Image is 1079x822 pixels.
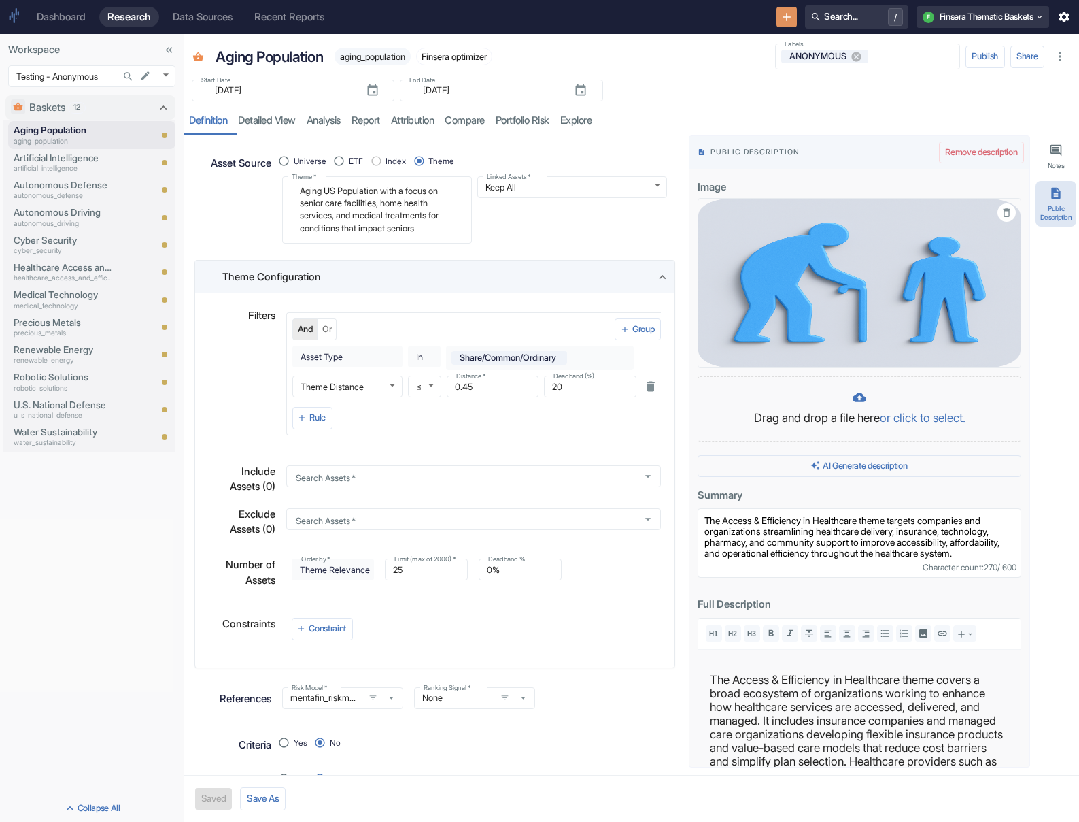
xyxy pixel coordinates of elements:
[965,46,1005,67] button: Publish
[417,52,492,62] span: Finsera optimizer
[487,172,531,182] label: Linked Assets
[14,233,113,247] p: Cyber Security
[292,346,403,367] div: Asset Type
[14,410,113,421] p: u_s_national_defense
[107,11,151,23] div: Research
[14,328,113,339] p: precious_metals
[14,398,113,421] a: U.S. National Defenseu_s_national_defense
[211,156,271,171] p: Asset Source
[698,198,1021,368] img: asset
[246,7,332,27] a: Recent Reports
[1010,46,1044,67] button: Share
[292,407,332,429] button: Rule
[240,787,286,810] button: Save As
[14,205,113,219] p: Autonomous Driving
[698,455,1021,477] button: AI Generate description
[14,370,113,393] a: Robotic Solutionsrobotic_solutions
[346,107,386,135] a: report
[330,772,341,785] span: No
[282,769,352,788] div: position
[209,557,275,588] p: Number of Assets
[29,7,94,27] a: Dashboard
[14,136,113,147] p: aging_population
[785,39,804,49] label: Labels
[209,507,275,538] p: Exclude Assets (0)
[14,233,113,257] a: Cyber Securitycyber_security
[776,7,798,28] button: New Resource
[282,687,403,709] span: mentafin_riskmodel_us_fs_v0.2c (finsera_mentafin_riskmodel_us_fs_v0_2c)
[301,107,346,135] a: analysis
[14,370,113,384] p: Robotic Solutions
[14,273,113,284] p: healthcare_access_and_efficiency
[8,42,175,57] p: Workspace
[203,773,271,804] p: Max Number of Assets
[939,142,1024,163] button: Remove description
[292,182,462,238] textarea: Aging US Population with a focus on senior care facilities, home health services, and medical tre...
[254,11,324,23] div: Recent Reports
[195,261,674,293] div: Theme Configuration
[292,683,328,693] label: Risk Model
[555,107,598,135] a: Explore
[488,555,525,564] label: Deadband %
[201,76,230,85] label: Start Date
[14,123,113,146] a: Aging Populationaging_population
[189,114,227,127] div: Definition
[923,12,934,23] div: F
[14,178,113,192] p: Autonomous Defense
[490,107,555,135] a: Portfolio Risk
[14,383,113,394] p: robotic_solutions
[119,67,137,86] button: Search...
[212,42,327,71] div: Aging Population
[14,343,113,357] p: Renewable Energy
[14,301,113,312] p: medical_technology
[14,343,113,366] a: Renewable Energyrenewable_energy
[394,555,456,564] label: Limit (max of 2000)
[1038,204,1074,221] div: Public Description
[136,67,154,85] button: edit
[184,107,1079,135] div: resource tabs
[477,176,667,198] div: Keep All
[706,625,722,642] button: h1
[805,5,908,29] button: Search.../
[160,41,178,59] button: Collapse Sidebar
[640,376,661,397] button: Delete rule
[207,82,355,98] input: yyyy-mm-dd
[349,155,363,167] span: ETF
[335,52,411,62] span: aging_population
[415,82,563,98] input: yyyy-mm-dd
[37,11,86,23] div: Dashboard
[222,269,321,284] p: Theme Configuration
[1035,138,1076,176] button: Notes
[292,172,316,182] label: Theme
[220,691,271,706] p: References
[292,559,375,580] div: Theme Relevance
[712,410,1007,427] p: Drag and drop a file here
[29,100,65,115] p: Baskets
[497,690,513,706] button: open filters
[698,177,994,195] p: Image
[553,372,594,381] label: Deadband (%)
[640,510,656,527] button: Open
[294,772,307,785] span: Yes
[14,163,113,174] p: artificial_intelligence
[408,376,441,397] div: ≤
[14,425,113,439] p: Water Sustainability
[14,316,113,329] p: Precious Metals
[14,151,113,165] p: Artificial Intelligence
[292,318,318,340] button: And
[698,485,994,503] p: Summary
[14,246,113,257] p: cyber_security
[14,261,113,284] a: Healthcare Access and Efficiencyhealthcare_access_and_efficiency
[3,798,181,819] button: Collapse All
[330,737,341,749] span: No
[282,152,466,171] div: position
[317,318,337,340] button: Or
[292,618,353,640] button: Constraint
[14,218,113,229] p: autonomous_driving
[698,597,994,612] p: Full Description
[14,205,113,229] a: Autonomous Drivingautonomous_driving
[248,308,275,323] p: Filters
[222,616,275,631] p: Constraints
[216,46,323,68] p: Aging Population
[165,7,241,27] a: Data Sources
